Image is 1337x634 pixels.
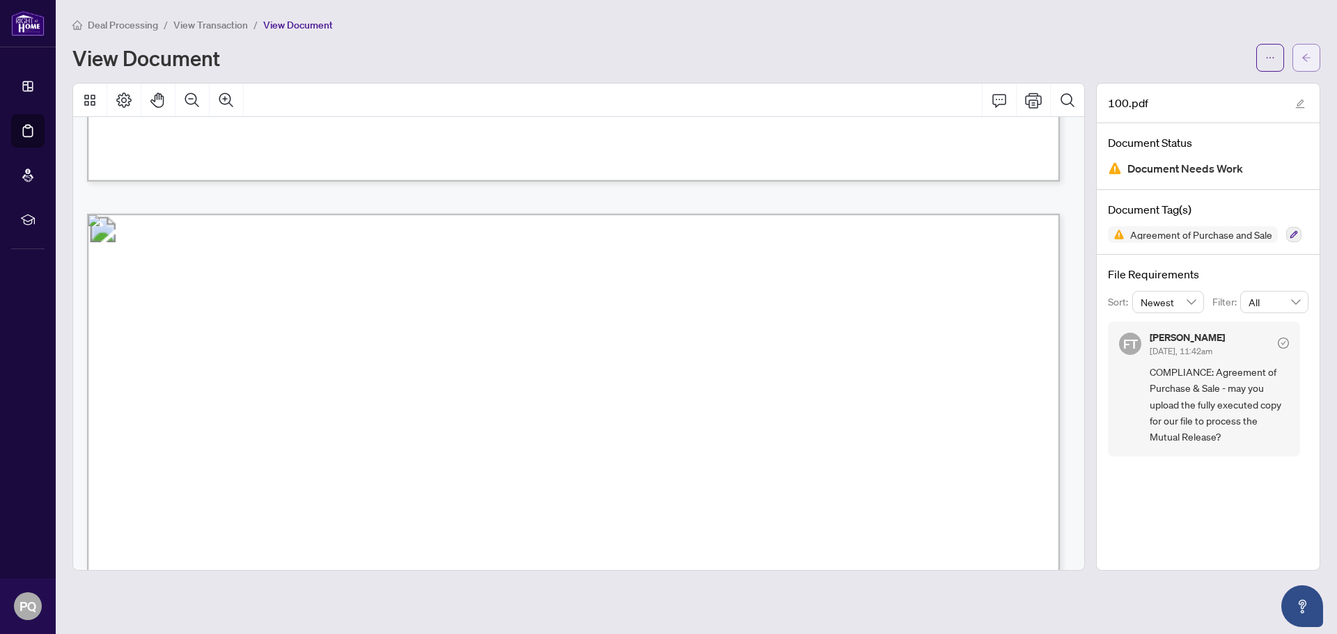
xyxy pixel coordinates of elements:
[1127,159,1243,178] span: Document Needs Work
[1249,292,1300,312] span: All
[253,17,258,33] li: /
[88,19,158,31] span: Deal Processing
[72,47,220,69] h1: View Document
[1295,99,1305,109] span: edit
[1141,292,1196,312] span: Newest
[1108,95,1148,111] span: 100.pdf
[1108,266,1308,283] h4: File Requirements
[1212,294,1240,310] p: Filter:
[1265,53,1275,63] span: ellipsis
[72,20,82,30] span: home
[19,596,36,616] span: PQ
[164,17,168,33] li: /
[1108,294,1132,310] p: Sort:
[1108,161,1122,175] img: Document Status
[1150,364,1289,445] span: COMPLIANCE: Agreement of Purchase & Sale - may you upload the fully executed copy for our file to...
[1150,333,1225,342] h5: [PERSON_NAME]
[1108,201,1308,218] h4: Document Tag(s)
[1125,230,1278,239] span: Agreement of Purchase and Sale
[1150,346,1212,356] span: [DATE], 11:42am
[263,19,333,31] span: View Document
[1281,585,1323,627] button: Open asap
[11,10,45,36] img: logo
[1301,53,1311,63] span: arrow-left
[1278,338,1289,349] span: check-circle
[1123,334,1138,354] span: FT
[1108,134,1308,151] h4: Document Status
[173,19,248,31] span: View Transaction
[1108,226,1125,243] img: Status Icon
